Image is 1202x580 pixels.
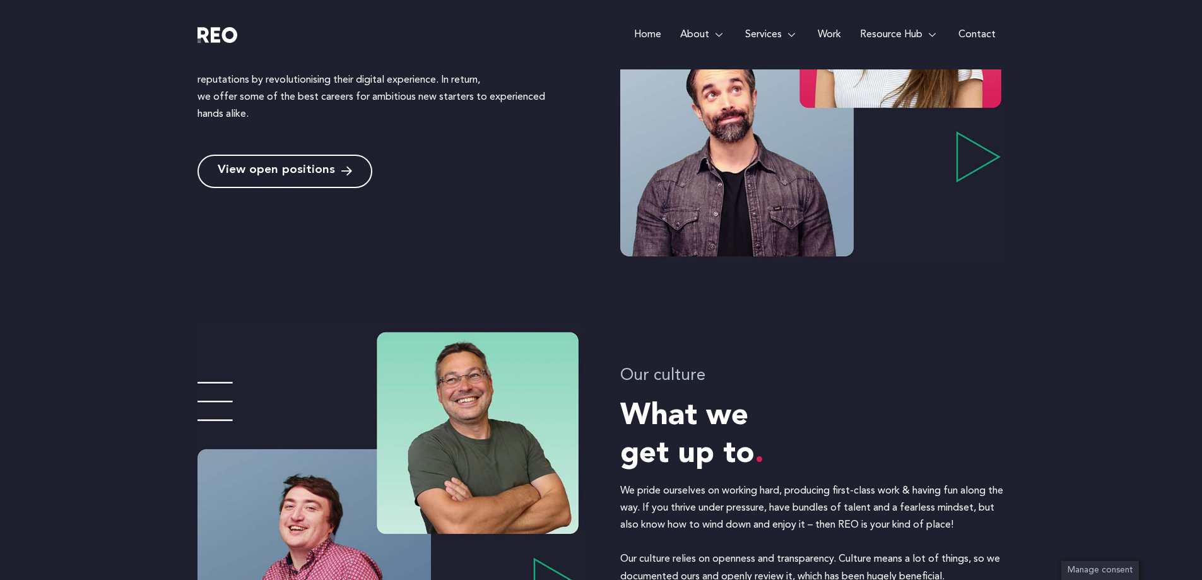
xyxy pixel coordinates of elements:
[620,401,764,470] span: What we get up to
[620,364,1005,388] h4: Our culture
[1068,566,1133,574] span: Manage consent
[197,54,573,123] p: We want you to transform our clients’ businesses and reputations by revolutionising their digital...
[197,155,372,188] a: View open positions
[218,165,335,177] span: View open positions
